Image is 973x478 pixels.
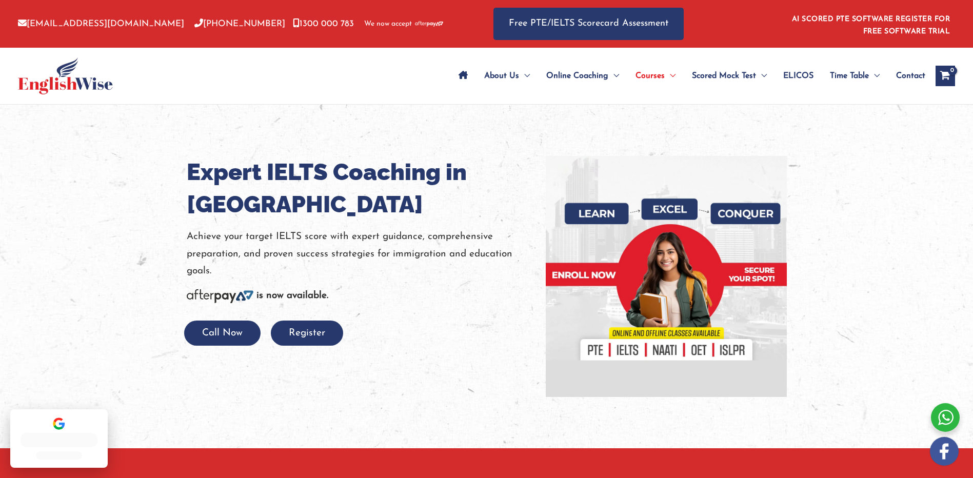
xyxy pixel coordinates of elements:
a: Online CoachingMenu Toggle [538,58,627,94]
span: Time Table [830,58,869,94]
a: ELICOS [775,58,822,94]
img: Afterpay-Logo [415,21,443,27]
a: Free PTE/IELTS Scorecard Assessment [493,8,684,40]
nav: Site Navigation: Main Menu [450,58,925,94]
img: cropped-ew-logo [18,57,113,94]
span: Menu Toggle [665,58,676,94]
span: Contact [896,58,925,94]
a: [PHONE_NUMBER] [194,19,285,28]
a: Time TableMenu Toggle [822,58,888,94]
a: Call Now [184,328,261,338]
button: Call Now [184,321,261,346]
a: About UsMenu Toggle [476,58,538,94]
a: [EMAIL_ADDRESS][DOMAIN_NAME] [18,19,184,28]
span: Courses [636,58,665,94]
b: is now available. [256,291,328,301]
span: Online Coaching [546,58,608,94]
img: Afterpay-Logo [187,289,253,303]
button: Register [271,321,343,346]
a: CoursesMenu Toggle [627,58,684,94]
a: Scored Mock TestMenu Toggle [684,58,775,94]
span: Menu Toggle [608,58,619,94]
img: banner-new-img [546,156,787,397]
span: Menu Toggle [869,58,880,94]
a: 1300 000 783 [293,19,354,28]
p: Achieve your target IELTS score with expert guidance, comprehensive preparation, and proven succe... [187,228,530,280]
a: Contact [888,58,925,94]
span: Menu Toggle [756,58,767,94]
a: AI SCORED PTE SOFTWARE REGISTER FOR FREE SOFTWARE TRIAL [792,15,950,35]
h1: Expert IELTS Coaching in [GEOGRAPHIC_DATA] [187,156,530,221]
a: Register [271,328,343,338]
span: ELICOS [783,58,813,94]
aside: Header Widget 1 [786,7,955,41]
img: white-facebook.png [930,437,959,466]
span: Menu Toggle [519,58,530,94]
a: View Shopping Cart, empty [936,66,955,86]
span: Scored Mock Test [692,58,756,94]
span: We now accept [364,19,412,29]
span: About Us [484,58,519,94]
